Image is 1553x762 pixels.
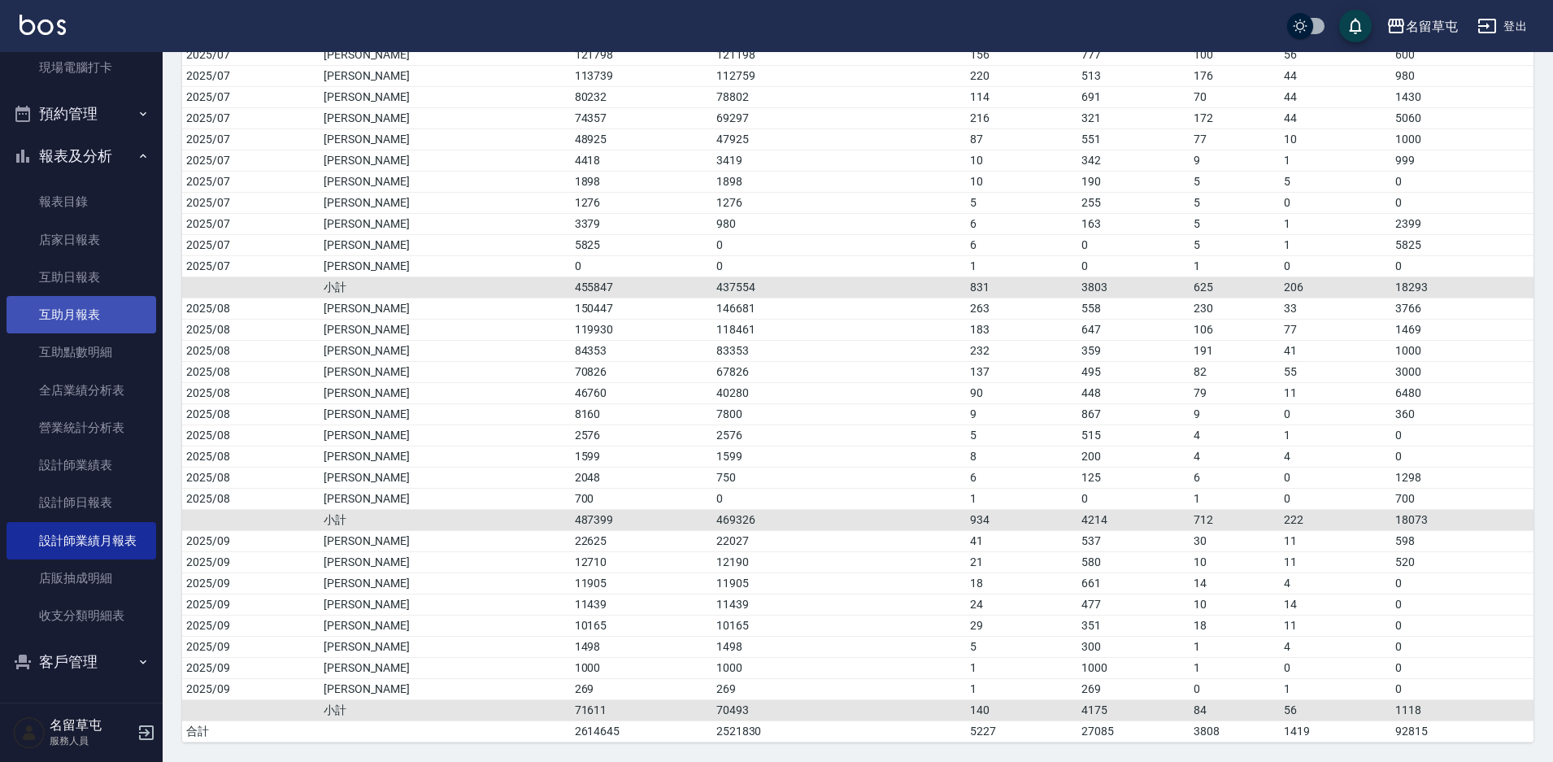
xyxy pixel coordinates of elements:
td: 1 [1280,213,1392,234]
td: 448 [1077,382,1190,403]
td: 1 [1280,425,1392,446]
td: 495 [1077,361,1190,382]
td: 5 [1190,192,1280,213]
td: 230 [1190,298,1280,319]
td: 3000 [1391,361,1533,382]
td: 1 [1280,234,1392,255]
td: 200 [1077,446,1190,467]
td: 2025/07 [182,150,320,171]
button: 預約管理 [7,93,156,135]
button: 名留草屯 [1380,10,1464,43]
td: [PERSON_NAME] [320,551,571,573]
td: 156 [966,44,1078,65]
td: 18 [966,573,1078,594]
td: 700 [571,488,712,509]
a: 營業統計分析表 [7,409,156,446]
h5: 名留草屯 [50,717,133,734]
td: 342 [1077,150,1190,171]
td: [PERSON_NAME] [320,65,571,86]
td: 90 [966,382,1078,403]
td: 10 [1190,594,1280,615]
td: 47925 [712,128,966,150]
td: 0 [1280,488,1392,509]
td: 21 [966,551,1078,573]
td: 10 [966,150,1078,171]
td: 44 [1280,65,1392,86]
td: [PERSON_NAME] [320,340,571,361]
td: 11905 [571,573,712,594]
td: 2399 [1391,213,1533,234]
td: [PERSON_NAME] [320,657,571,678]
td: 2025/08 [182,425,320,446]
td: 18 [1190,615,1280,636]
td: [PERSON_NAME] [320,488,571,509]
td: 11 [1280,551,1392,573]
td: [PERSON_NAME] [320,530,571,551]
a: 店家日報表 [7,221,156,259]
td: 10165 [571,615,712,636]
td: 831 [966,276,1078,298]
td: 1 [966,657,1078,678]
img: Person [13,716,46,749]
p: 服務人員 [50,734,133,748]
td: 5 [966,636,1078,657]
td: 5 [1190,171,1280,192]
td: 18293 [1391,276,1533,298]
td: 2048 [571,467,712,488]
td: 10 [966,171,1078,192]
td: 2025/07 [182,128,320,150]
a: 互助日報表 [7,259,156,296]
td: 0 [1391,255,1533,276]
td: 4 [1280,573,1392,594]
td: [PERSON_NAME] [320,107,571,128]
td: [PERSON_NAME] [320,192,571,213]
td: 934 [966,509,1078,530]
td: 11 [1280,615,1392,636]
td: 2025/09 [182,573,320,594]
td: 2025/08 [182,340,320,361]
td: 255 [1077,192,1190,213]
td: 750 [712,467,966,488]
td: 0 [1280,192,1392,213]
td: 172 [1190,107,1280,128]
td: 11 [1280,530,1392,551]
td: 11439 [571,594,712,615]
td: 558 [1077,298,1190,319]
td: [PERSON_NAME] [320,446,571,467]
td: 41 [1280,340,1392,361]
td: 82 [1190,361,1280,382]
td: 269 [712,678,966,699]
td: 69297 [712,107,966,128]
td: 625 [1190,276,1280,298]
td: 0 [1280,255,1392,276]
td: 4 [1190,446,1280,467]
td: 0 [1391,446,1533,467]
td: 2025/08 [182,298,320,319]
td: 0 [1391,657,1533,678]
td: [PERSON_NAME] [320,298,571,319]
td: 190 [1077,171,1190,192]
td: 5825 [571,234,712,255]
td: 477 [1077,594,1190,615]
td: 小計 [320,276,571,298]
td: 22027 [712,530,966,551]
td: 551 [1077,128,1190,150]
td: 6 [1190,467,1280,488]
td: 4 [1190,425,1280,446]
td: 2025/09 [182,636,320,657]
td: 9 [1190,403,1280,425]
td: 0 [1391,171,1533,192]
td: 691 [1077,86,1190,107]
td: 5825 [1391,234,1533,255]
td: 1276 [712,192,966,213]
td: 469326 [712,509,966,530]
td: [PERSON_NAME] [320,213,571,234]
td: 87 [966,128,1078,150]
td: 2025/09 [182,615,320,636]
img: Logo [20,15,66,35]
td: 1898 [571,171,712,192]
td: 6 [966,234,1078,255]
td: [PERSON_NAME] [320,403,571,425]
a: 互助月報表 [7,296,156,333]
td: 661 [1077,573,1190,594]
